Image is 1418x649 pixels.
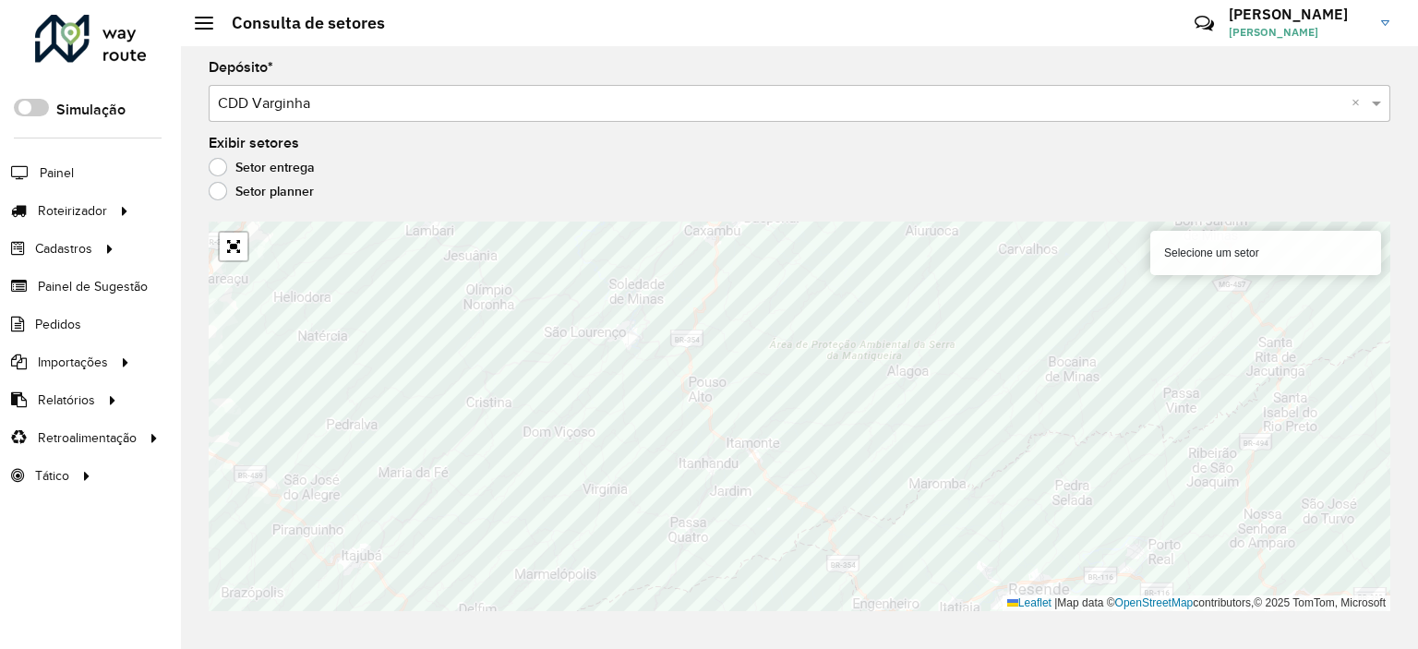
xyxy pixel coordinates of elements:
[1229,24,1367,41] span: [PERSON_NAME]
[38,428,137,448] span: Retroalimentação
[213,13,385,33] h2: Consulta de setores
[209,56,273,78] label: Depósito
[209,158,315,176] label: Setor entrega
[38,353,108,372] span: Importações
[1229,6,1367,23] h3: [PERSON_NAME]
[1115,596,1194,609] a: OpenStreetMap
[1003,595,1390,611] div: Map data © contributors,© 2025 TomTom, Microsoft
[38,391,95,410] span: Relatórios
[1150,231,1381,275] div: Selecione um setor
[209,132,299,154] label: Exibir setores
[35,239,92,258] span: Cadastros
[35,466,69,486] span: Tático
[38,277,148,296] span: Painel de Sugestão
[1007,596,1051,609] a: Leaflet
[220,233,247,260] a: Abrir mapa em tela cheia
[1352,92,1367,114] span: Clear all
[1054,596,1057,609] span: |
[209,182,314,200] label: Setor planner
[40,163,74,183] span: Painel
[35,315,81,334] span: Pedidos
[1184,4,1224,43] a: Contato Rápido
[38,201,107,221] span: Roteirizador
[56,99,126,121] label: Simulação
